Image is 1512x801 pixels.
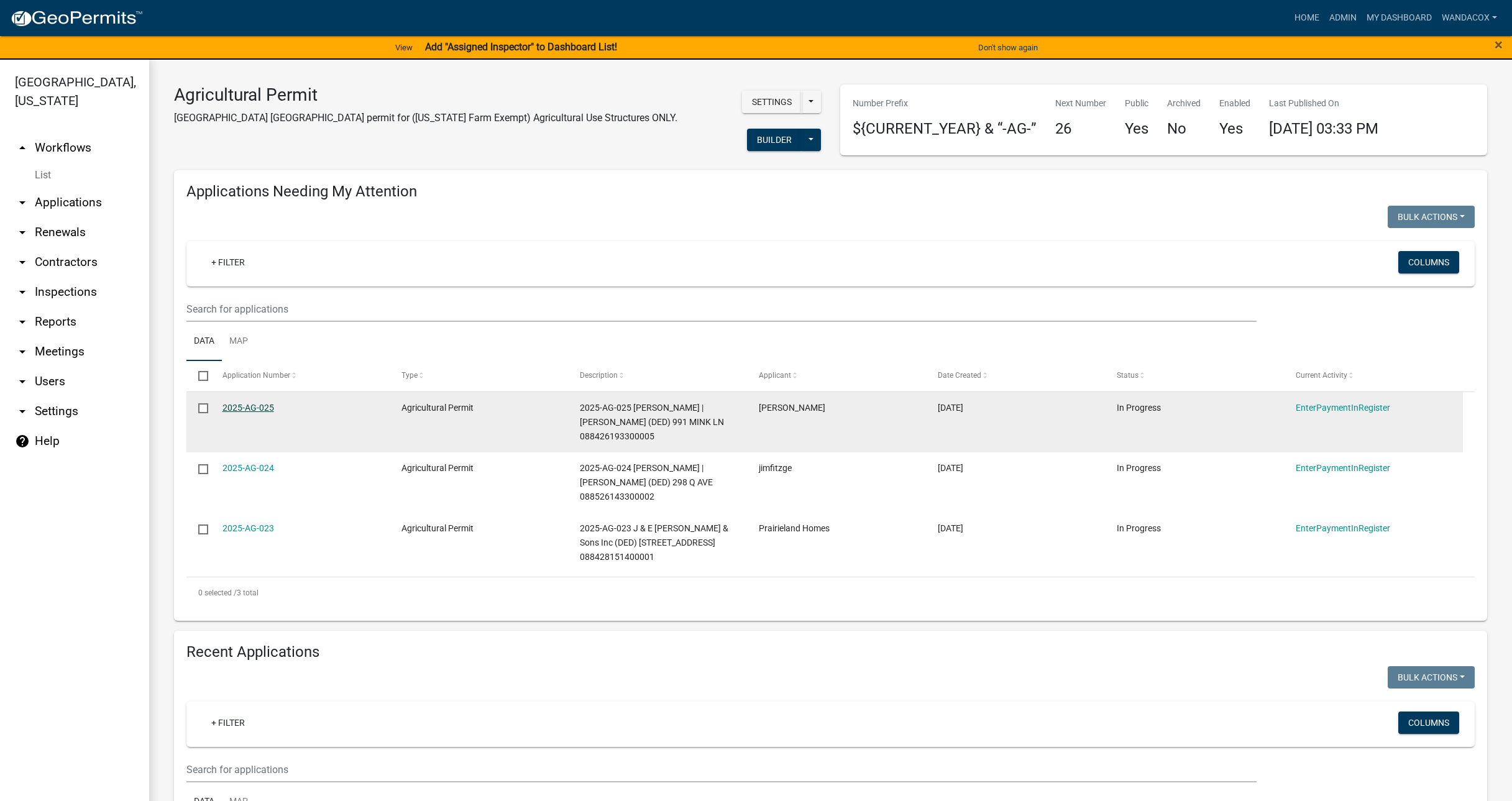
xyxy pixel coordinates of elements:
[389,361,568,391] datatable-header-cell: Type
[15,225,30,240] i: arrow_drop_down
[1219,97,1250,110] p: Enabled
[1388,666,1475,689] button: Bulk Actions
[1117,371,1139,380] span: Status
[186,643,1475,661] h4: Recent Applications
[186,322,222,362] a: Data
[401,371,418,380] span: Type
[1324,6,1362,30] a: Admin
[15,255,30,270] i: arrow_drop_down
[186,361,210,391] datatable-header-cell: Select
[15,285,30,300] i: arrow_drop_down
[1125,97,1148,110] p: Public
[222,322,255,362] a: Map
[222,371,290,380] span: Application Number
[1167,97,1201,110] p: Archived
[853,97,1037,110] p: Number Prefix
[201,712,255,734] a: + Filter
[1296,371,1347,380] span: Current Activity
[938,371,981,380] span: Date Created
[401,523,474,533] span: Agricultural Permit
[926,361,1105,391] datatable-header-cell: Date Created
[1495,37,1503,52] button: Close
[201,251,255,273] a: + Filter
[938,403,963,413] span: 08/19/2025
[1362,6,1437,30] a: My Dashboard
[186,577,1475,608] div: 3 total
[15,404,30,419] i: arrow_drop_down
[580,403,724,441] span: 2025-AG-025 Anderson, Jeremy | Anderson, Rachel (DED) 991 MINK LN 088426193300005
[1398,251,1459,273] button: Columns
[401,463,474,473] span: Agricultural Permit
[15,434,30,449] i: help
[759,523,830,533] span: Prairieland Homes
[390,37,418,58] a: View
[1055,120,1106,138] h4: 26
[1055,97,1106,110] p: Next Number
[938,523,963,533] span: 08/18/2025
[973,37,1043,58] button: Don't show again
[222,403,274,413] a: 2025-AG-025
[759,371,791,380] span: Applicant
[580,523,728,562] span: 2025-AG-023 J & E Heineman & Sons Inc (DED) 831 E AVE 088428151400001
[210,361,389,391] datatable-header-cell: Application Number
[15,140,30,155] i: arrow_drop_up
[1219,120,1250,138] h4: Yes
[1296,523,1390,533] a: EnterPaymentInRegister
[174,111,677,126] p: [GEOGRAPHIC_DATA] [GEOGRAPHIC_DATA] permit for ([US_STATE] Farm Exempt) Agricultural Use Structur...
[1495,36,1503,53] span: ×
[742,91,802,113] button: Settings
[1296,463,1390,473] a: EnterPaymentInRegister
[1388,206,1475,228] button: Bulk Actions
[15,374,30,389] i: arrow_drop_down
[1117,523,1161,533] span: In Progress
[186,296,1257,322] input: Search for applications
[580,463,713,501] span: 2025-AG-024 Fitzgerald, James P | Fitzgerald, Ashley C (DED) 298 Q AVE 088526143300002
[425,41,617,53] strong: Add "Assigned Inspector" to Dashboard List!
[186,183,1475,201] h4: Applications Needing My Attention
[1290,6,1324,30] a: Home
[1437,6,1502,30] a: WandaCox
[1167,120,1201,138] h4: No
[222,463,274,473] a: 2025-AG-024
[747,361,926,391] datatable-header-cell: Applicant
[759,403,825,413] span: Jeremy Anderson
[580,371,618,380] span: Description
[15,344,30,359] i: arrow_drop_down
[401,403,474,413] span: Agricultural Permit
[222,523,274,533] a: 2025-AG-023
[1117,463,1161,473] span: In Progress
[759,463,792,473] span: jimfitzge
[198,588,237,597] span: 0 selected /
[1296,403,1390,413] a: EnterPaymentInRegister
[1117,403,1161,413] span: In Progress
[1105,361,1284,391] datatable-header-cell: Status
[15,314,30,329] i: arrow_drop_down
[853,120,1037,138] h4: ${CURRENT_YEAR} & “-AG-”
[747,129,802,151] button: Builder
[1269,120,1378,137] span: [DATE] 03:33 PM
[938,463,963,473] span: 08/18/2025
[1125,120,1148,138] h4: Yes
[568,361,747,391] datatable-header-cell: Description
[186,757,1257,782] input: Search for applications
[15,195,30,210] i: arrow_drop_down
[174,85,677,106] h3: Agricultural Permit
[1269,97,1378,110] p: Last Published On
[1398,712,1459,734] button: Columns
[1284,361,1463,391] datatable-header-cell: Current Activity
